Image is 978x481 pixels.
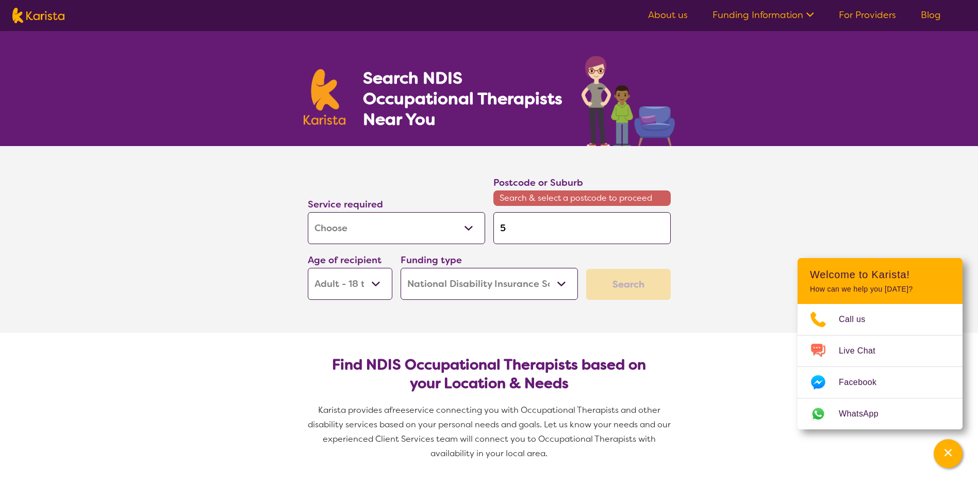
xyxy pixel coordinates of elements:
[810,285,950,294] p: How can we help you [DATE]?
[316,356,662,393] h2: Find NDIS Occupational Therapists based on your Location & Needs
[12,8,64,23] img: Karista logo
[304,69,346,125] img: Karista logo
[839,343,888,359] span: Live Chat
[798,304,963,429] ul: Choose channel
[839,9,896,21] a: For Providers
[798,398,963,429] a: Web link opens in a new tab.
[712,9,814,21] a: Funding Information
[839,375,889,390] span: Facebook
[308,198,383,211] label: Service required
[934,439,963,468] button: Channel Menu
[810,268,950,281] h2: Welcome to Karista!
[921,9,941,21] a: Blog
[363,68,563,130] h1: Search NDIS Occupational Therapists Near You
[582,56,675,146] img: occupational-therapy
[839,312,878,327] span: Call us
[389,405,406,415] span: free
[798,258,963,429] div: Channel Menu
[318,405,389,415] span: Karista provides a
[401,254,462,266] label: Funding type
[493,212,671,244] input: Type
[839,406,891,422] span: WhatsApp
[648,9,688,21] a: About us
[308,405,673,459] span: service connecting you with Occupational Therapists and other disability services based on your p...
[493,177,583,189] label: Postcode or Suburb
[493,190,671,206] span: Search & select a postcode to proceed
[308,254,382,266] label: Age of recipient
